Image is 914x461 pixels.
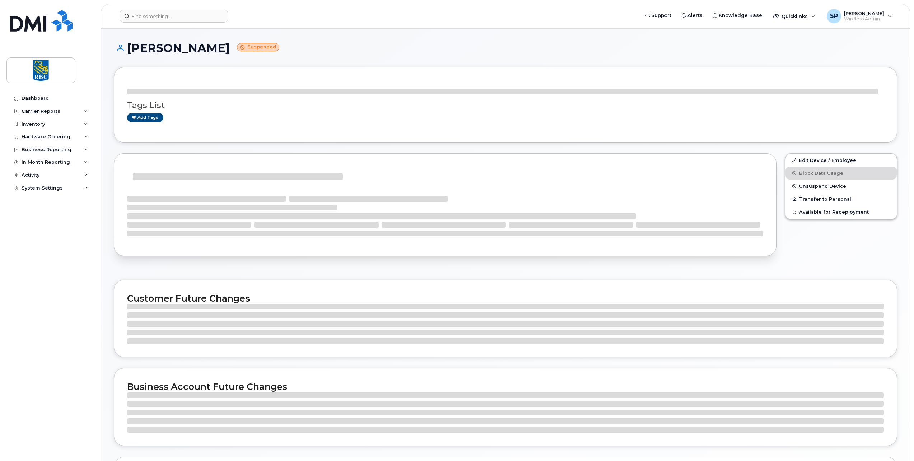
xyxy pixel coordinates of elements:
a: Add tags [127,113,163,122]
h2: Customer Future Changes [127,293,884,304]
button: Available for Redeployment [785,205,897,218]
small: Suspended [237,43,279,51]
h2: Business Account Future Changes [127,381,884,392]
h3: Tags List [127,101,884,110]
button: Block Data Usage [785,167,897,180]
span: Unsuspend Device [799,183,846,189]
h1: [PERSON_NAME] [114,42,897,54]
button: Unsuspend Device [785,180,897,192]
span: Available for Redeployment [799,209,869,215]
a: Edit Device / Employee [785,154,897,167]
button: Transfer to Personal [785,192,897,205]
